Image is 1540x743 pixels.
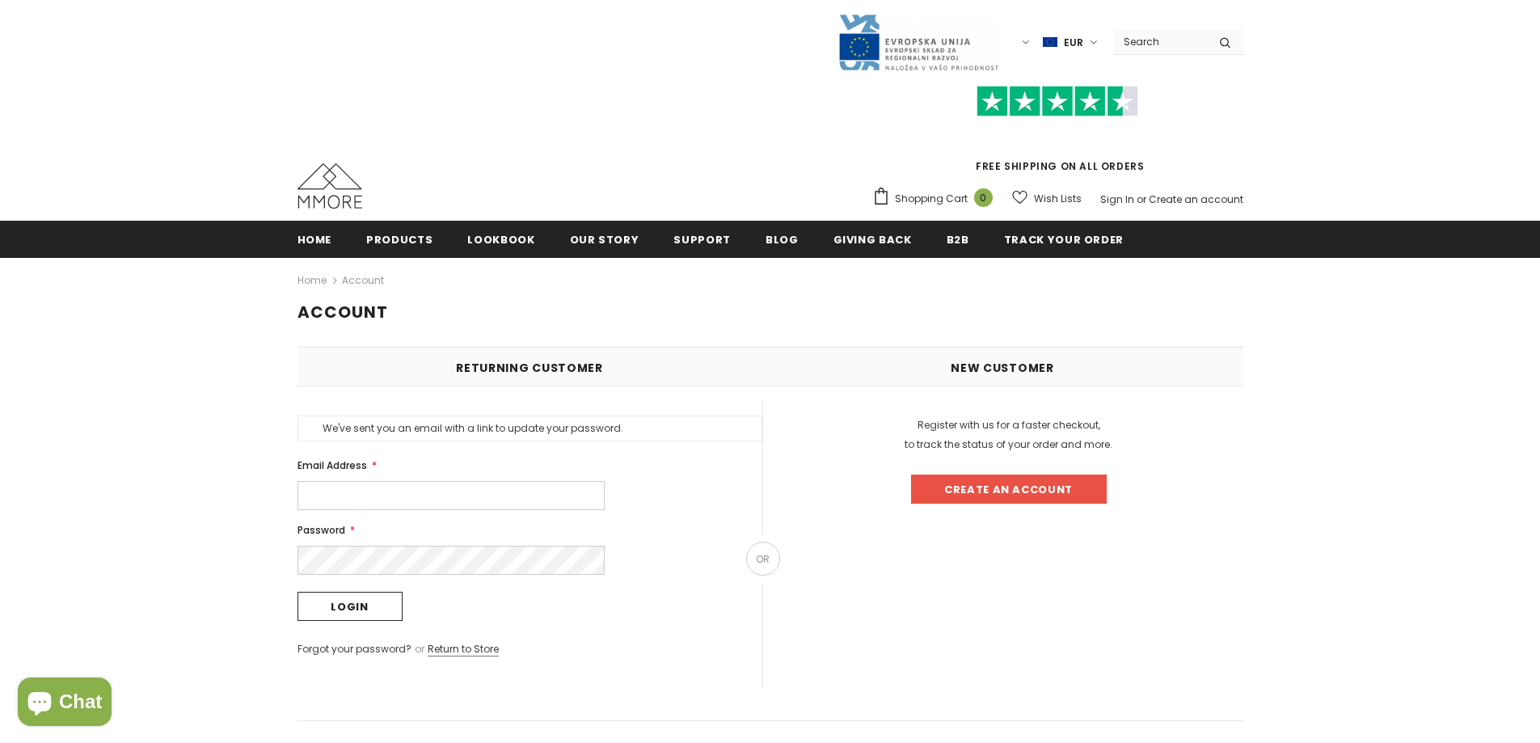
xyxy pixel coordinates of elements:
[366,232,432,247] span: Products
[13,678,116,730] inbox-online-store-chat: Shopify online store chat
[872,93,1243,173] span: FREE SHIPPING ON ALL ORDERS
[331,358,728,378] div: Returning Customer
[766,232,799,247] span: Blog
[911,475,1107,504] a: Create An Account
[1100,192,1134,206] a: Sign In
[838,13,999,72] img: Javni Razpis
[467,221,534,257] a: Lookbook
[1004,221,1124,257] a: Track your order
[796,358,1209,378] div: New Customer
[1012,184,1082,213] a: Wish Lists
[1064,35,1083,51] span: EUR
[297,592,403,621] input: Login
[570,221,639,257] a: Our Story
[414,642,425,656] span: or
[746,542,780,576] span: or
[297,163,362,209] img: MMORE Cases
[1114,30,1207,53] input: Search Site
[977,86,1138,117] img: Trust Pilot Stars
[947,232,969,247] span: B2B
[297,221,332,257] a: Home
[366,221,432,257] a: Products
[774,416,1243,454] p: Register with us for a faster checkout, to track the status of your order and more.
[342,271,384,290] span: Account
[297,416,762,441] div: We've sent you an email with a link to update your password.
[947,221,969,257] a: B2B
[673,232,731,247] span: support
[974,188,993,207] span: 0
[297,271,327,290] a: Home
[1149,192,1243,206] a: Create an account
[1004,232,1124,247] span: Track your order
[297,523,345,537] span: Password
[467,232,534,247] span: Lookbook
[1034,191,1082,207] span: Wish Lists
[428,642,499,656] a: Return to Store
[766,221,799,257] a: Blog
[833,232,912,247] span: Giving back
[895,191,968,207] span: Shopping Cart
[872,116,1243,158] iframe: Customer reviews powered by Trustpilot
[570,232,639,247] span: Our Story
[297,302,1243,323] h1: Account
[297,232,332,247] span: Home
[297,642,411,656] a: Forgot your password?
[673,221,731,257] a: support
[297,458,367,472] span: Email Address
[833,221,912,257] a: Giving back
[872,187,1001,211] a: Shopping Cart 0
[1137,192,1146,206] span: or
[838,35,999,49] a: Javni Razpis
